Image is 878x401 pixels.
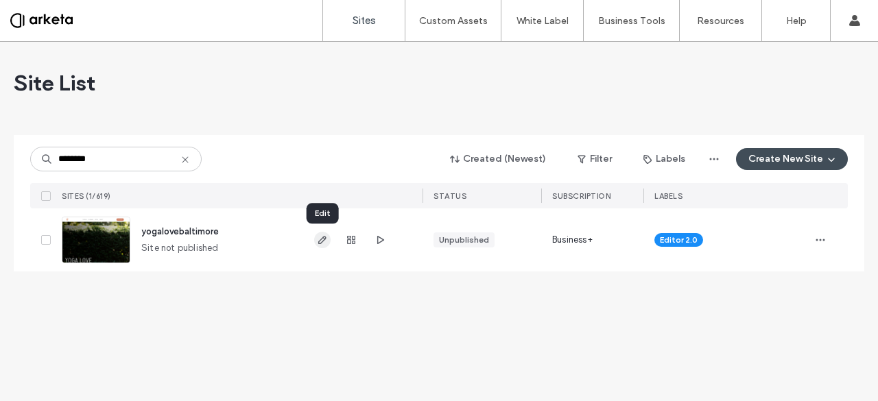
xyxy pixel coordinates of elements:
span: Site List [14,69,95,97]
span: LABELS [654,191,683,201]
span: Business+ [552,233,593,247]
button: Filter [564,148,626,170]
a: yogalovebaltimore [141,226,219,236]
button: Created (Newest) [438,148,558,170]
div: Edit [307,203,339,223]
button: Create New Site [736,148,848,170]
label: Business Tools [598,15,665,27]
label: Custom Assets [419,15,488,27]
span: STATUS [434,191,466,201]
span: Editor 2.0 [660,234,698,246]
label: White Label [517,15,569,27]
label: Sites [353,14,376,27]
span: Help [31,10,59,22]
label: Resources [697,15,744,27]
span: SITES (1/619) [62,191,111,201]
span: SUBSCRIPTION [552,191,610,201]
div: Unpublished [439,234,489,246]
span: Site not published [141,241,219,255]
label: Help [786,15,807,27]
button: Labels [631,148,698,170]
